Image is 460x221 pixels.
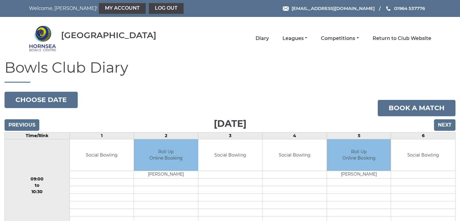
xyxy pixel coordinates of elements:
[198,132,263,139] td: 3
[5,132,70,139] td: Time/Rink
[263,132,327,139] td: 4
[29,25,56,52] img: Hornsea Bowls Centre
[292,5,375,11] span: [EMAIL_ADDRESS][DOMAIN_NAME]
[149,3,184,14] a: Log out
[283,5,375,12] a: Email [EMAIL_ADDRESS][DOMAIN_NAME]
[70,132,134,139] td: 1
[134,139,198,171] td: Roll Up Online Booking
[99,3,146,14] a: My Account
[256,35,269,42] a: Diary
[134,132,198,139] td: 2
[373,35,431,42] a: Return to Club Website
[5,119,39,131] input: Previous
[327,132,391,139] td: 5
[327,139,391,171] td: Roll Up Online Booking
[5,60,455,83] h1: Bowls Club Diary
[386,6,390,11] img: Phone us
[263,139,327,171] td: Social Bowling
[385,5,425,12] a: Phone us 01964 537776
[5,92,78,108] button: Choose date
[321,35,359,42] a: Competitions
[391,132,455,139] td: 6
[134,171,198,179] td: [PERSON_NAME]
[70,139,134,171] td: Social Bowling
[327,171,391,179] td: [PERSON_NAME]
[61,31,156,40] div: [GEOGRAPHIC_DATA]
[29,3,191,14] nav: Welcome, [PERSON_NAME]!
[391,139,455,171] td: Social Bowling
[394,5,425,11] span: 01964 537776
[378,100,455,116] a: Book a match
[283,6,289,11] img: Email
[434,119,455,131] input: Next
[282,35,307,42] a: Leagues
[198,139,263,171] td: Social Bowling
